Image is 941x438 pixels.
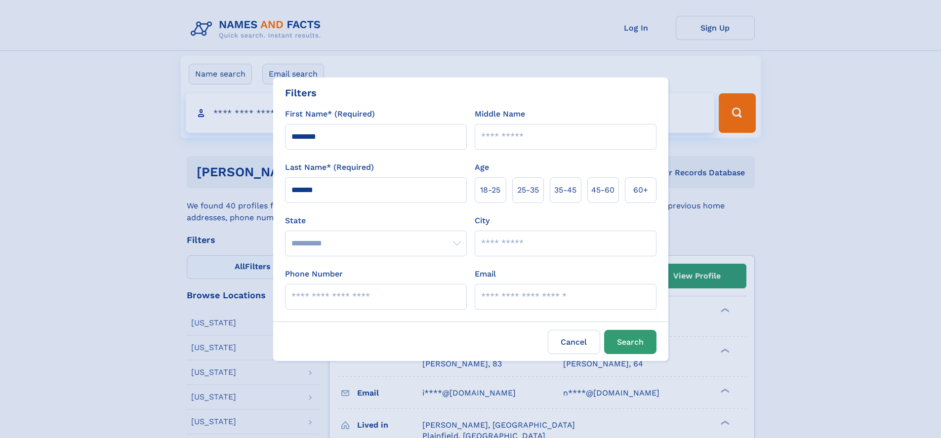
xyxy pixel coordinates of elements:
[285,161,374,173] label: Last Name* (Required)
[480,184,500,196] span: 18‑25
[285,108,375,120] label: First Name* (Required)
[475,108,525,120] label: Middle Name
[475,161,489,173] label: Age
[554,184,576,196] span: 35‑45
[285,268,343,280] label: Phone Number
[633,184,648,196] span: 60+
[517,184,539,196] span: 25‑35
[475,268,496,280] label: Email
[591,184,614,196] span: 45‑60
[285,215,467,227] label: State
[475,215,490,227] label: City
[604,330,656,354] button: Search
[548,330,600,354] label: Cancel
[285,85,317,100] div: Filters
